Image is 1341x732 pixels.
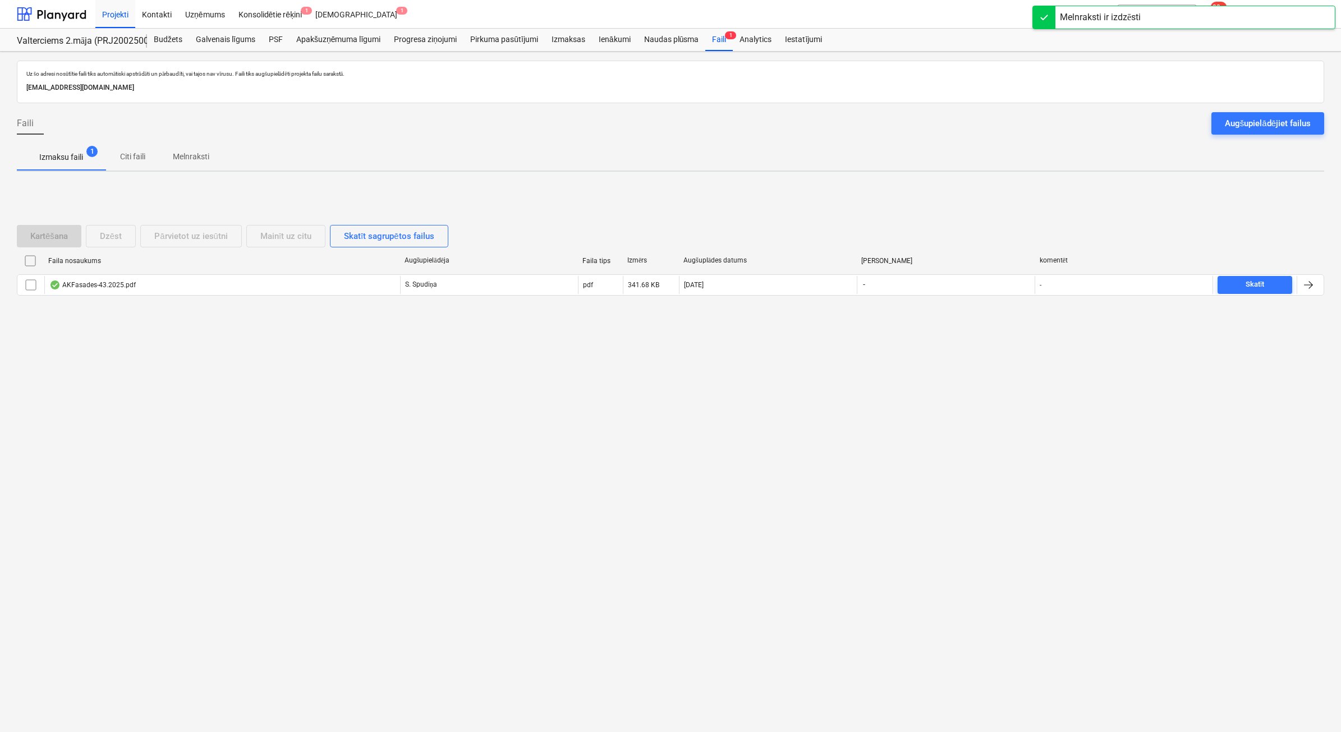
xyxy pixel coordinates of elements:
button: Skatīt [1218,276,1292,294]
a: Iestatījumi [778,29,829,51]
a: Budžets [147,29,189,51]
div: Augšuplādes datums [683,256,852,265]
a: Analytics [733,29,778,51]
div: Valterciems 2.māja (PRJ2002500) - 2601936 [17,35,134,47]
a: Apakšuzņēmuma līgumi [290,29,387,51]
a: PSF [262,29,290,51]
a: Galvenais līgums [189,29,262,51]
a: Ienākumi [592,29,637,51]
div: Faila nosaukums [48,257,396,265]
span: 1 [396,7,407,15]
span: 1 [725,31,736,39]
p: Izmaksu faili [39,151,83,163]
button: Augšupielādējiet failus [1211,112,1324,135]
div: Skatīt [1246,278,1265,291]
span: Faili [17,117,34,130]
div: OCR pabeigts [49,280,61,289]
a: Naudas plūsma [637,29,706,51]
span: 1 [301,7,312,15]
div: - [1040,281,1041,289]
a: Progresa ziņojumi [387,29,463,51]
p: Melnraksti [173,151,209,163]
div: 341.68 KB [628,281,659,289]
span: 1 [86,146,98,157]
span: - [862,280,866,289]
div: Augšupielādējiet failus [1225,116,1311,131]
div: [DATE] [684,281,704,289]
div: Faili [705,29,733,51]
button: Skatīt sagrupētos failus [330,225,448,247]
div: [PERSON_NAME] [861,257,1030,265]
a: Faili1 [705,29,733,51]
a: Pirkuma pasūtījumi [463,29,545,51]
div: Izmērs [627,256,674,265]
p: [EMAIL_ADDRESS][DOMAIN_NAME] [26,82,1315,94]
div: AKFasades-43.2025.pdf [49,280,136,289]
a: Izmaksas [545,29,592,51]
div: Skatīt sagrupētos failus [344,229,434,243]
p: Citi faili [119,151,146,163]
iframe: Chat Widget [1285,678,1341,732]
div: pdf [583,281,593,289]
div: Augšupielādēja [405,256,573,265]
div: komentēt [1040,256,1209,265]
div: Melnraksti ir izdzēsti [1060,11,1141,24]
div: Faila tips [582,257,618,265]
p: S. Spudiņa [405,280,437,289]
p: Uz šo adresi nosūtītie faili tiks automātiski apstrādāti un pārbaudīti, vai tajos nav vīrusu. Fai... [26,70,1315,77]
